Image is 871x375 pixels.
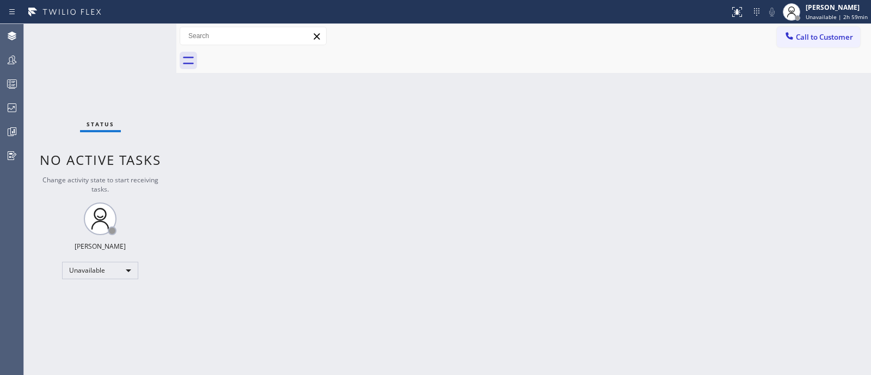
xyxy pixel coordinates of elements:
div: [PERSON_NAME] [75,242,126,251]
span: Change activity state to start receiving tasks. [42,175,158,194]
div: Unavailable [62,262,138,279]
div: [PERSON_NAME] [806,3,868,12]
button: Call to Customer [777,27,860,47]
span: Call to Customer [796,32,853,42]
button: Mute [764,4,780,20]
input: Search [180,27,326,45]
span: Status [87,120,114,128]
span: Unavailable | 2h 59min [806,13,868,21]
span: No active tasks [40,151,161,169]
